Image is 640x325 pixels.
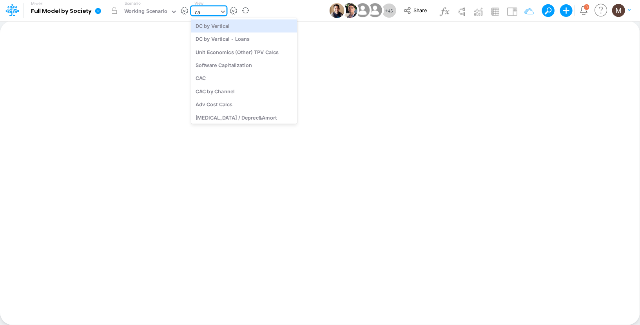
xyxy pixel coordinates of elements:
div: Software Capitalization [191,58,297,71]
div: [MEDICAL_DATA] / Deprec&Amort [191,111,297,124]
div: DC by Vertical [191,19,297,32]
img: User Image Icon [366,2,384,19]
b: Full Model by Society [31,8,92,15]
div: 3 unread items [586,5,588,9]
span: Share [413,7,427,13]
div: CAC [191,72,297,85]
label: Model [31,2,43,6]
img: User Image Icon [343,3,357,18]
div: Working Scenario [124,7,168,16]
img: User Image Icon [330,3,344,18]
div: CAC by Channel [191,85,297,98]
button: Share [400,5,432,17]
label: Scenario [125,0,141,6]
a: Notifications [579,6,588,15]
label: View [194,0,203,6]
div: DC by Vertical - Loans [191,33,297,45]
div: Unit Economics (Other) TPV Calcs [191,45,297,58]
div: Adv Cost Calcs [191,98,297,111]
img: User Image Icon [354,2,372,19]
span: + 45 [385,8,393,13]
